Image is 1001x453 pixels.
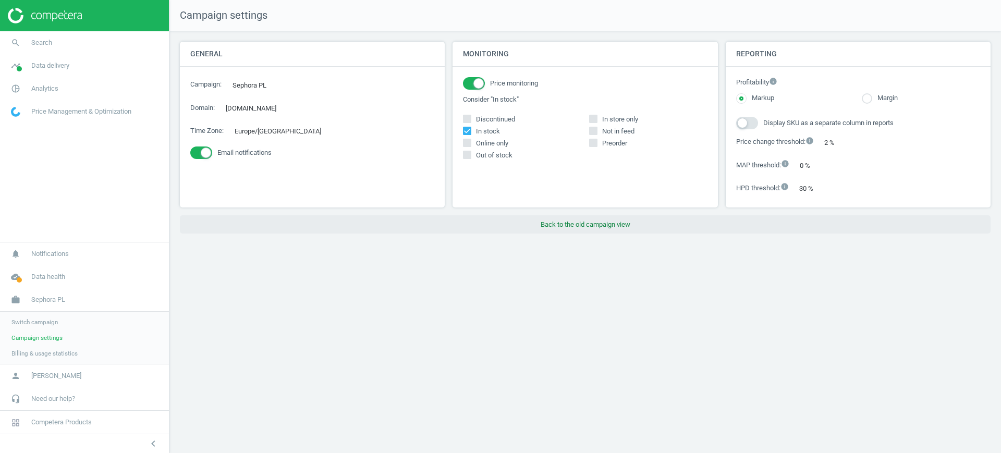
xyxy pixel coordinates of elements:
[819,134,851,151] div: 2 %
[736,137,814,148] label: Price change threshold :
[474,151,515,160] span: Out of stock
[794,180,830,197] div: 30 %
[190,80,222,89] label: Campaign :
[180,215,991,234] button: Back to the old campaign view
[190,126,224,136] label: Time Zone :
[6,267,26,287] i: cloud_done
[217,148,272,157] span: Email notifications
[474,115,517,124] span: Discontinued
[31,272,65,281] span: Data health
[600,139,629,148] span: Preorder
[736,77,980,88] label: Profitability
[229,123,337,139] div: Europe/[GEOGRAPHIC_DATA]
[763,118,894,128] span: Display SKU as a separate column in reports
[31,295,65,304] span: Sephora PL
[31,84,58,93] span: Analytics
[180,42,445,66] h4: General
[600,127,637,136] span: Not in feed
[147,437,160,450] i: chevron_left
[769,77,777,85] i: info
[736,182,789,193] label: HPD threshold :
[31,394,75,403] span: Need our help?
[227,77,283,93] div: Sephora PL
[805,137,814,145] i: info
[6,290,26,310] i: work
[726,42,991,66] h4: Reporting
[872,93,898,103] label: Margin
[463,95,707,104] label: Consider "In stock"
[747,93,774,103] label: Markup
[11,334,63,342] span: Campaign settings
[780,182,789,191] i: info
[600,115,640,124] span: In store only
[140,437,166,450] button: chevron_left
[190,103,215,113] label: Domain :
[781,160,789,168] i: info
[31,249,69,259] span: Notifications
[31,38,52,47] span: Search
[11,318,58,326] span: Switch campaign
[6,366,26,386] i: person
[6,79,26,99] i: pie_chart_outlined
[795,157,827,174] div: 0 %
[6,244,26,264] i: notifications
[11,349,78,358] span: Billing & usage statistics
[220,100,292,116] div: [DOMAIN_NAME]
[31,418,92,427] span: Competera Products
[31,61,69,70] span: Data delivery
[6,56,26,76] i: timeline
[31,371,81,381] span: [PERSON_NAME]
[474,139,510,148] span: Online only
[6,33,26,53] i: search
[474,127,502,136] span: In stock
[736,160,789,170] label: MAP threshold :
[169,8,267,23] span: Campaign settings
[8,8,82,23] img: ajHJNr6hYgQAAAAASUVORK5CYII=
[490,79,538,88] span: Price monitoring
[11,107,20,117] img: wGWNvw8QSZomAAAAABJRU5ErkJggg==
[31,107,131,116] span: Price Management & Optimization
[453,42,717,66] h4: Monitoring
[6,389,26,409] i: headset_mic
